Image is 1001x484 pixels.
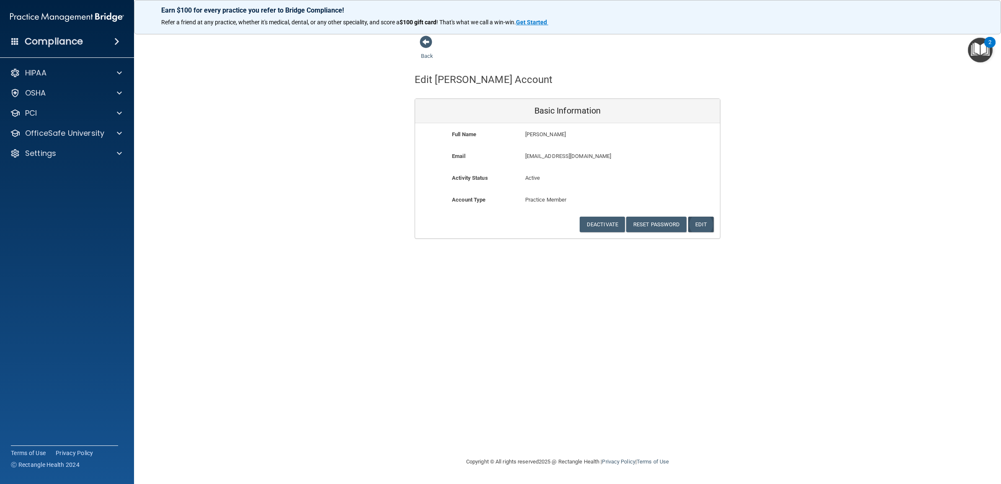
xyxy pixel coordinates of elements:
[161,6,974,14] p: Earn $100 for every practice you refer to Bridge Compliance!
[626,217,686,232] button: Reset Password
[525,195,610,205] p: Practice Member
[25,88,46,98] p: OSHA
[525,151,659,161] p: [EMAIL_ADDRESS][DOMAIN_NAME]
[988,42,991,53] div: 2
[516,19,548,26] a: Get Started
[10,108,122,118] a: PCI
[25,68,46,78] p: HIPAA
[11,461,80,469] span: Ⓒ Rectangle Health 2024
[968,38,993,62] button: Open Resource Center, 2 new notifications
[10,68,122,78] a: HIPAA
[10,88,122,98] a: OSHA
[415,99,720,123] div: Basic Information
[452,131,476,137] b: Full Name
[415,448,720,475] div: Copyright © All rights reserved 2025 @ Rectangle Health | |
[400,19,436,26] strong: $100 gift card
[10,148,122,158] a: Settings
[56,449,93,457] a: Privacy Policy
[452,175,488,181] b: Activity Status
[452,197,485,203] b: Account Type
[25,108,37,118] p: PCI
[415,74,553,85] h4: Edit [PERSON_NAME] Account
[25,148,56,158] p: Settings
[516,19,547,26] strong: Get Started
[25,36,83,47] h4: Compliance
[580,217,625,232] button: Deactivate
[525,173,610,183] p: Active
[25,128,104,138] p: OfficeSafe University
[10,9,124,26] img: PMB logo
[452,153,465,159] b: Email
[688,217,714,232] button: Edit
[11,449,46,457] a: Terms of Use
[421,43,433,59] a: Back
[436,19,516,26] span: ! That's what we call a win-win.
[525,129,659,140] p: [PERSON_NAME]
[10,128,122,138] a: OfficeSafe University
[602,458,635,465] a: Privacy Policy
[161,19,400,26] span: Refer a friend at any practice, whether it's medical, dental, or any other speciality, and score a
[637,458,669,465] a: Terms of Use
